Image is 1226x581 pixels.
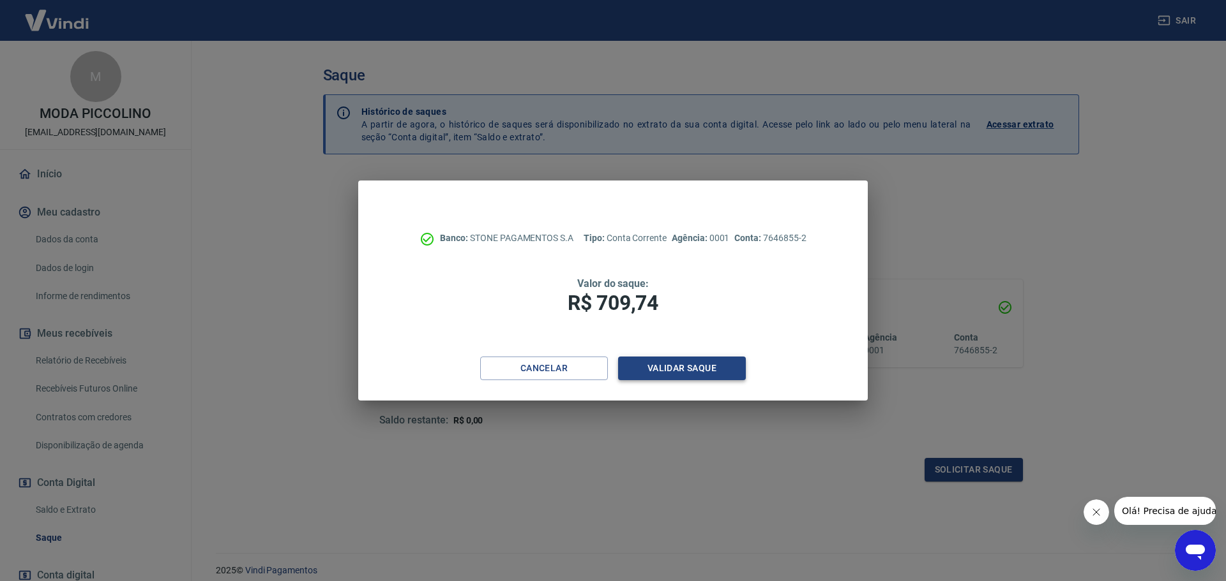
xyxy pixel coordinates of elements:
[440,232,573,245] p: STONE PAGAMENTOS S.A
[618,357,746,380] button: Validar saque
[568,291,658,315] span: R$ 709,74
[1084,499,1109,525] iframe: Fechar mensagem
[480,357,608,380] button: Cancelar
[1175,530,1216,571] iframe: Botão para abrir a janela de mensagens
[672,232,729,245] p: 0001
[584,233,607,243] span: Tipo:
[734,233,763,243] span: Conta:
[1114,497,1216,525] iframe: Mensagem da empresa
[440,233,470,243] span: Banco:
[584,232,667,245] p: Conta Corrente
[8,9,107,19] span: Olá! Precisa de ajuda?
[577,277,649,290] span: Valor do saque:
[672,233,709,243] span: Agência:
[734,232,806,245] p: 7646855-2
